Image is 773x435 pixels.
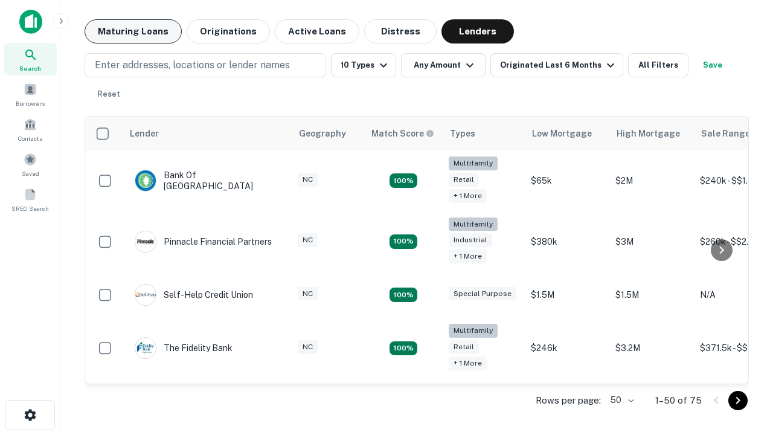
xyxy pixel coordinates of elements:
[609,318,694,379] td: $3.2M
[617,126,680,141] div: High Mortgage
[450,126,475,141] div: Types
[490,53,623,77] button: Originated Last 6 Months
[525,150,609,211] td: $65k
[609,117,694,150] th: High Mortgage
[441,19,514,43] button: Lenders
[22,169,39,178] span: Saved
[525,117,609,150] th: Low Mortgage
[135,338,156,358] img: picture
[130,126,159,141] div: Lender
[449,340,479,354] div: Retail
[390,173,417,188] div: Matching Properties: 17, hasApolloMatch: undefined
[135,337,233,359] div: The Fidelity Bank
[449,233,492,247] div: Industrial
[449,250,487,263] div: + 1 more
[135,231,272,253] div: Pinnacle Financial Partners
[19,10,42,34] img: capitalize-icon.png
[4,113,57,146] a: Contacts
[298,233,318,247] div: NC
[500,58,618,72] div: Originated Last 6 Months
[187,19,270,43] button: Originations
[85,53,326,77] button: Enter addresses, locations or lender names
[449,324,498,338] div: Multifamily
[449,156,498,170] div: Multifamily
[364,19,437,43] button: Distress
[135,170,280,192] div: Bank Of [GEOGRAPHIC_DATA]
[331,53,396,77] button: 10 Types
[449,217,498,231] div: Multifamily
[536,393,601,408] p: Rows per page:
[298,173,318,187] div: NC
[532,126,592,141] div: Low Mortgage
[4,148,57,181] a: Saved
[401,53,486,77] button: Any Amount
[371,127,432,140] h6: Match Score
[390,341,417,356] div: Matching Properties: 10, hasApolloMatch: undefined
[443,117,525,150] th: Types
[123,117,292,150] th: Lender
[135,285,156,305] img: picture
[18,134,42,143] span: Contacts
[89,82,128,106] button: Reset
[390,288,417,302] div: Matching Properties: 11, hasApolloMatch: undefined
[628,53,688,77] button: All Filters
[525,272,609,318] td: $1.5M
[292,117,364,150] th: Geography
[4,78,57,111] a: Borrowers
[11,204,49,213] span: SREO Search
[449,189,487,203] div: + 1 more
[371,127,434,140] div: Capitalize uses an advanced AI algorithm to match your search with the best lender. The match sco...
[299,126,346,141] div: Geography
[693,53,732,77] button: Save your search to get updates of matches that match your search criteria.
[298,287,318,301] div: NC
[95,58,290,72] p: Enter addresses, locations or lender names
[609,150,694,211] td: $2M
[701,126,750,141] div: Sale Range
[525,318,609,379] td: $246k
[16,98,45,108] span: Borrowers
[364,117,443,150] th: Capitalize uses an advanced AI algorithm to match your search with the best lender. The match sco...
[606,391,636,409] div: 50
[449,356,487,370] div: + 1 more
[609,272,694,318] td: $1.5M
[4,183,57,216] a: SREO Search
[449,287,516,301] div: Special Purpose
[135,170,156,191] img: picture
[655,393,702,408] p: 1–50 of 75
[85,19,182,43] button: Maturing Loans
[298,340,318,354] div: NC
[728,391,748,410] button: Go to next page
[449,173,479,187] div: Retail
[135,231,156,252] img: picture
[4,43,57,76] a: Search
[609,211,694,272] td: $3M
[275,19,359,43] button: Active Loans
[19,63,41,73] span: Search
[713,338,773,396] iframe: Chat Widget
[525,211,609,272] td: $380k
[390,234,417,249] div: Matching Properties: 14, hasApolloMatch: undefined
[135,284,253,306] div: Self-help Credit Union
